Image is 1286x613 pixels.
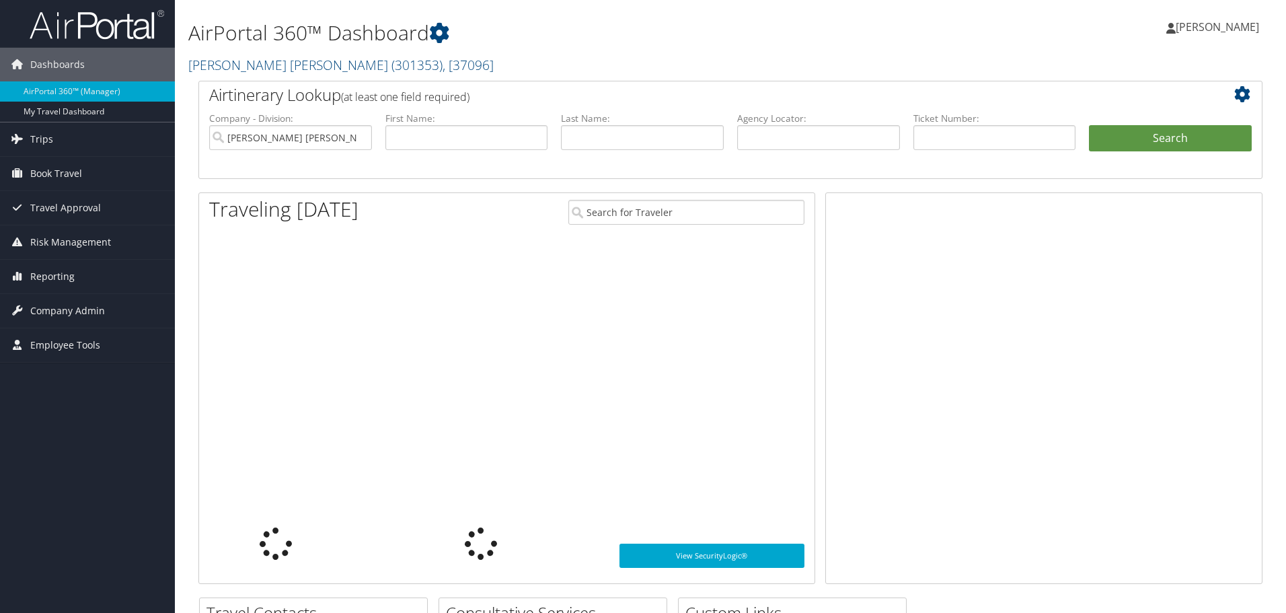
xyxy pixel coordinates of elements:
button: Search [1089,125,1252,152]
span: Book Travel [30,157,82,190]
a: View SecurityLogic® [619,544,804,568]
label: Ticket Number: [913,112,1076,125]
span: [PERSON_NAME] [1176,20,1259,34]
a: [PERSON_NAME] [1166,7,1273,47]
span: ( 301353 ) [391,56,443,74]
a: [PERSON_NAME] [PERSON_NAME] [188,56,494,74]
h1: Traveling [DATE] [209,195,358,223]
span: Employee Tools [30,328,100,362]
input: Search for Traveler [568,200,804,225]
span: Company Admin [30,294,105,328]
label: First Name: [385,112,548,125]
label: Last Name: [561,112,724,125]
img: airportal-logo.png [30,9,164,40]
span: Trips [30,122,53,156]
label: Agency Locator: [737,112,900,125]
span: Reporting [30,260,75,293]
span: (at least one field required) [341,89,469,104]
span: Travel Approval [30,191,101,225]
label: Company - Division: [209,112,372,125]
h1: AirPortal 360™ Dashboard [188,19,911,47]
h2: Airtinerary Lookup [209,83,1163,106]
span: Dashboards [30,48,85,81]
span: Risk Management [30,225,111,259]
span: , [ 37096 ] [443,56,494,74]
